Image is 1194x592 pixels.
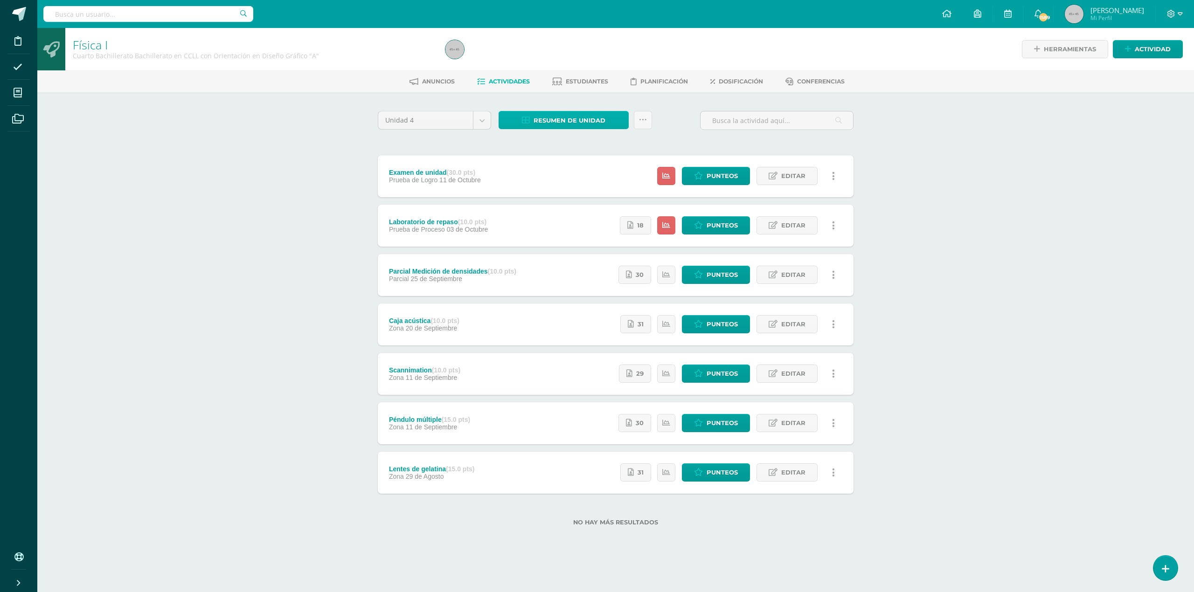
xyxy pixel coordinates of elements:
a: 30 [618,414,651,432]
span: 20 de Septiembre [406,324,458,332]
span: 11 de Octubre [439,176,481,184]
img: 45x45 [445,40,464,59]
a: Punteos [682,266,750,284]
a: Punteos [682,414,750,432]
a: Anuncios [410,74,455,89]
a: 18 [620,216,651,234]
span: 18 [637,217,644,234]
strong: (10.0 pts) [488,268,516,275]
a: Punteos [682,167,750,185]
span: Zona [389,473,404,480]
span: 29 [636,365,644,382]
div: Cuarto Bachillerato Bachillerato en CCLL con Orientación en Diseño Gráfico 'A' [73,51,434,60]
span: Punteos [707,266,738,283]
span: Anuncios [422,78,455,85]
input: Busca un usuario... [43,6,253,22]
span: Planificación [640,78,688,85]
span: Zona [389,423,404,431]
a: 31 [620,463,651,482]
a: Planificación [631,74,688,89]
img: 45x45 [1065,5,1083,23]
span: Editar [781,266,805,283]
input: Busca la actividad aquí... [701,111,853,130]
a: Dosificación [710,74,763,89]
span: Actividad [1135,41,1171,58]
strong: (30.0 pts) [447,169,475,176]
span: Punteos [707,167,738,185]
a: Punteos [682,463,750,482]
span: Conferencias [797,78,845,85]
strong: (15.0 pts) [446,465,474,473]
span: Estudiantes [566,78,608,85]
span: Prueba de Proceso [389,226,445,233]
span: 11 de Septiembre [406,374,458,381]
span: 31 [638,464,644,481]
span: Editar [781,365,805,382]
div: Péndulo múltiple [389,416,470,423]
span: 25 de Septiembre [411,275,463,282]
a: Herramientas [1022,40,1108,58]
div: Lentes de gelatina [389,465,475,473]
span: 11 de Septiembre [406,423,458,431]
a: Punteos [682,315,750,333]
span: [PERSON_NAME] [1090,6,1144,15]
a: Punteos [682,216,750,234]
span: 30 [636,414,644,432]
span: Zona [389,324,404,332]
a: Punteos [682,365,750,383]
a: Unidad 4 [378,111,491,129]
span: Editar [781,217,805,234]
span: 29 de Agosto [406,473,444,480]
span: Punteos [707,464,738,481]
span: Resumen de unidad [534,112,605,129]
span: Editar [781,316,805,333]
span: 1589 [1038,12,1048,22]
span: Punteos [707,316,738,333]
span: 31 [638,316,644,333]
span: Editar [781,464,805,481]
a: 29 [619,365,651,383]
div: Scannimation [389,366,460,374]
span: Punteos [707,365,738,382]
strong: (15.0 pts) [442,416,470,423]
h1: Física I [73,38,434,51]
a: Resumen de unidad [499,111,629,129]
span: 03 de Octubre [447,226,488,233]
span: Zona [389,374,404,381]
span: 30 [636,266,644,283]
span: Mi Perfil [1090,14,1144,22]
span: Dosificación [719,78,763,85]
a: Conferencias [785,74,845,89]
span: Unidad 4 [385,111,466,129]
span: Herramientas [1044,41,1096,58]
a: Física I [73,37,108,53]
div: Caja acústica [389,317,459,324]
div: Laboratorio de repaso [389,218,488,226]
span: Parcial [389,275,409,282]
span: Editar [781,414,805,432]
div: Examen de unidad [389,169,481,176]
span: Punteos [707,217,738,234]
label: No hay más resultados [378,519,854,526]
span: Punteos [707,414,738,432]
a: 31 [620,315,651,333]
a: Estudiantes [552,74,608,89]
a: 30 [618,266,651,284]
a: Actividad [1113,40,1183,58]
span: Actividades [489,78,530,85]
strong: (10.0 pts) [430,317,459,324]
span: Prueba de Logro [389,176,437,184]
strong: (10.0 pts) [432,366,460,374]
div: Parcial Medición de densidades [389,268,516,275]
strong: (10.0 pts) [458,218,486,226]
a: Actividades [477,74,530,89]
span: Editar [781,167,805,185]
